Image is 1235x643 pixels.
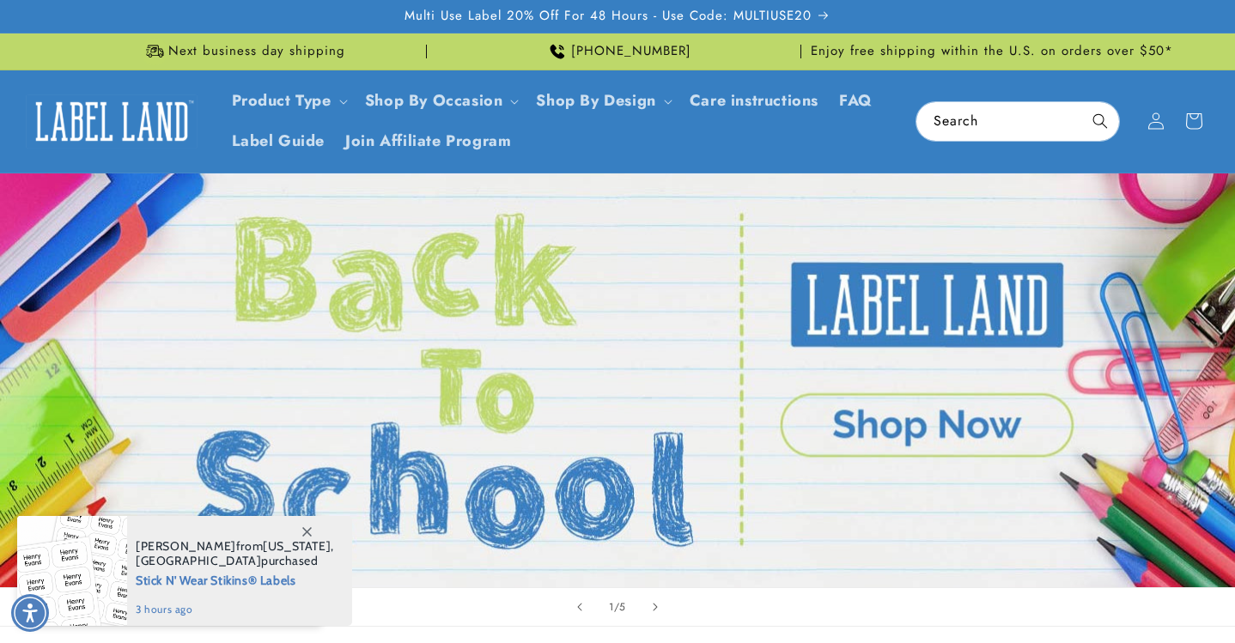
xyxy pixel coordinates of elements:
[232,89,332,112] a: Product Type
[222,81,355,121] summary: Product Type
[405,8,812,25] span: Multi Use Label 20% Off For 48 Hours - Use Code: MULTIUSE20
[808,33,1176,70] div: Announcement
[136,553,261,568] span: [GEOGRAPHIC_DATA]
[561,588,599,626] button: Previous slide
[526,81,678,121] summary: Shop By Design
[1081,102,1119,140] button: Search
[839,91,873,111] span: FAQ
[136,538,236,554] span: [PERSON_NAME]
[636,588,674,626] button: Next slide
[434,33,801,70] div: Announcement
[619,598,626,616] span: 5
[335,121,521,161] a: Join Affiliate Program
[26,94,198,148] img: Label Land
[609,598,614,616] span: 1
[345,131,511,151] span: Join Affiliate Program
[1063,569,1218,626] iframe: Gorgias live chat messenger
[232,131,325,151] span: Label Guide
[355,81,526,121] summary: Shop By Occasion
[571,43,691,60] span: [PHONE_NUMBER]
[168,43,345,60] span: Next business day shipping
[614,598,620,616] span: /
[536,89,655,112] a: Shop By Design
[59,33,427,70] div: Announcement
[222,121,336,161] a: Label Guide
[11,594,49,632] div: Accessibility Menu
[811,43,1173,60] span: Enjoy free shipping within the U.S. on orders over $50*
[365,91,503,111] span: Shop By Occasion
[136,539,334,568] span: from , purchased
[263,538,331,554] span: [US_STATE]
[679,81,829,121] a: Care instructions
[829,81,883,121] a: FAQ
[690,91,818,111] span: Care instructions
[20,88,204,155] a: Label Land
